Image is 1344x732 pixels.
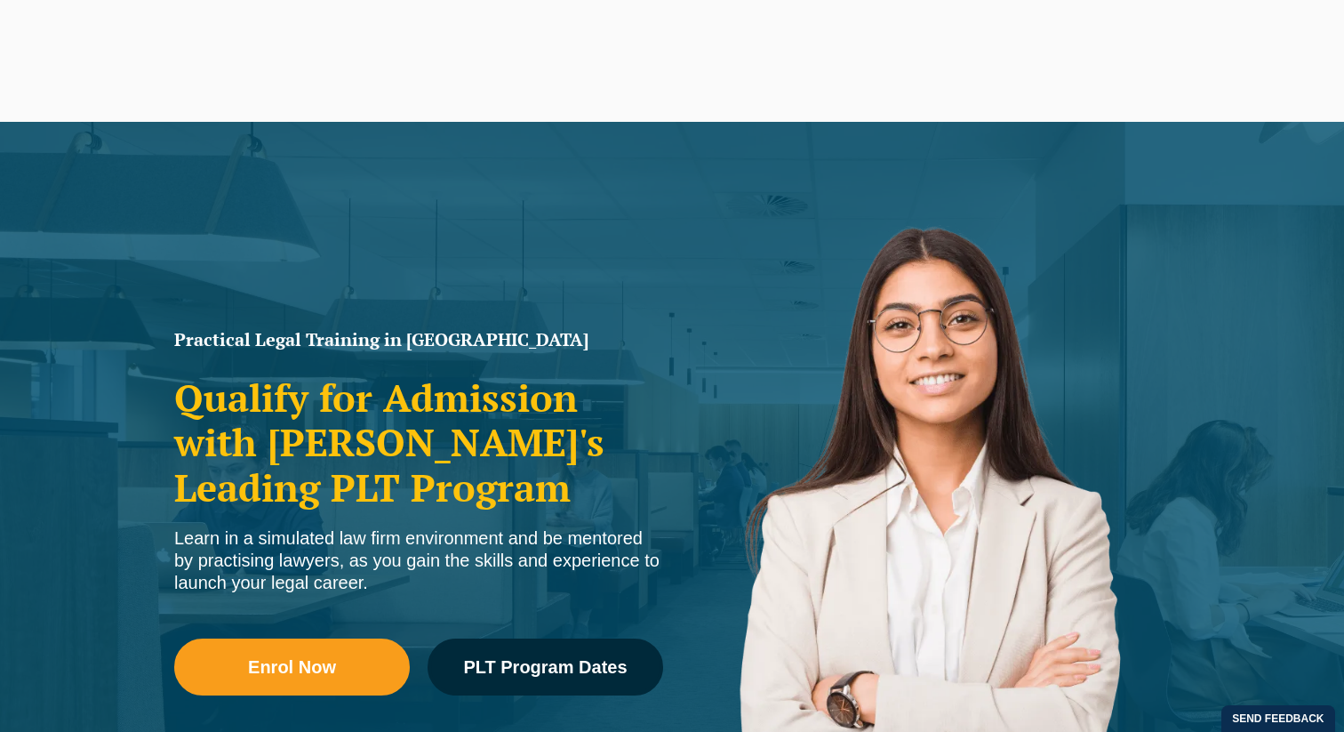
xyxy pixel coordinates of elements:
[248,658,336,676] span: Enrol Now
[174,527,663,594] div: Learn in a simulated law firm environment and be mentored by practising lawyers, as you gain the ...
[428,639,663,696] a: PLT Program Dates
[174,331,663,349] h1: Practical Legal Training in [GEOGRAPHIC_DATA]
[174,375,663,510] h2: Qualify for Admission with [PERSON_NAME]'s Leading PLT Program
[174,639,410,696] a: Enrol Now
[463,658,627,676] span: PLT Program Dates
